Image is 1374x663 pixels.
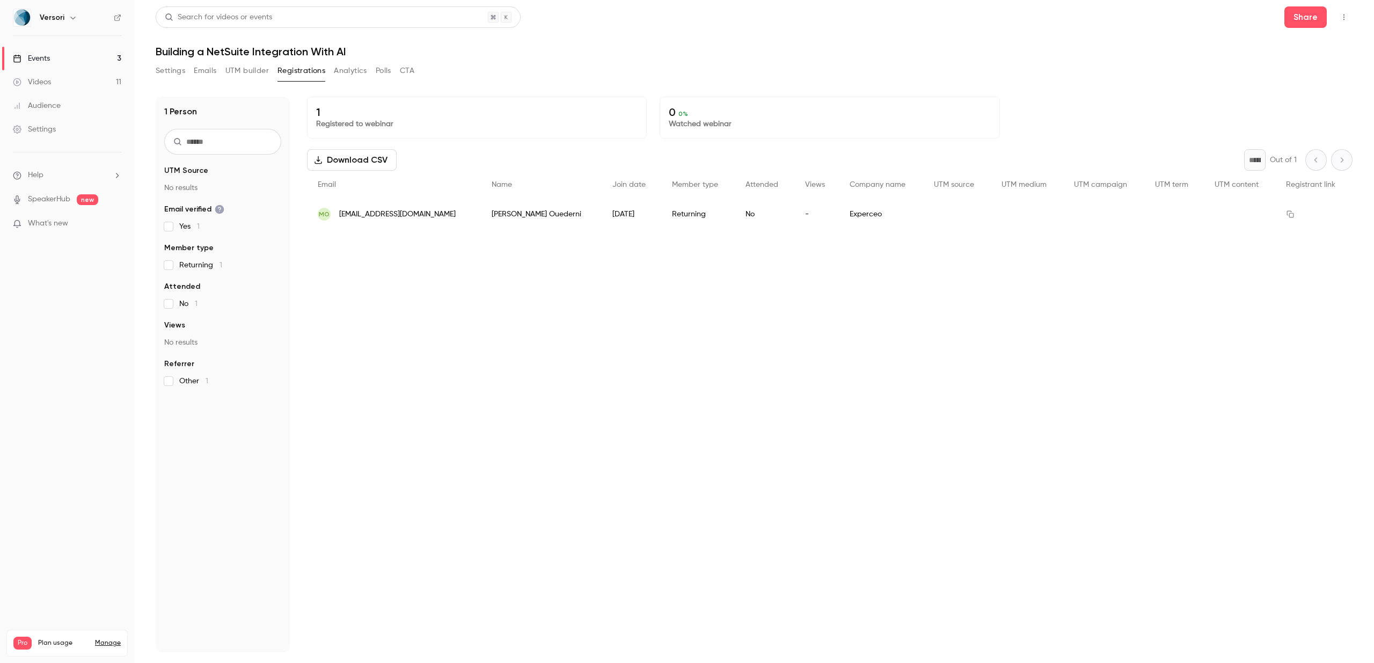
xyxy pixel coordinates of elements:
p: Out of 1 [1270,155,1297,165]
h6: Versori [40,12,64,23]
div: Returning [661,199,735,229]
div: No [735,199,794,229]
span: Plan usage [38,639,89,647]
button: Registrations [277,62,325,79]
h1: Building a NetSuite Integration With AI [156,45,1353,58]
span: Views [164,320,185,331]
span: Email verified [164,204,224,215]
span: 0 % [678,110,688,118]
div: Videos [13,77,51,88]
span: Member type [164,243,214,253]
button: CTA [400,62,414,79]
span: Email [318,181,336,188]
span: UTM term [1155,181,1188,188]
span: UTM medium [1002,181,1047,188]
li: help-dropdown-opener [13,170,121,181]
span: Company name [850,181,905,188]
button: Polls [376,62,391,79]
span: Help [28,170,43,181]
span: Returning [179,260,222,271]
span: Other [179,376,208,387]
span: Pro [13,637,32,650]
span: Member type [672,181,718,188]
span: Registrant link [1286,181,1335,188]
span: Attended [164,281,200,292]
span: new [77,194,98,205]
p: 0 [669,106,990,119]
span: Join date [612,181,646,188]
div: Events [13,53,50,64]
span: UTM campaign [1074,181,1127,188]
span: Views [805,181,825,188]
div: Search for videos or events [165,12,272,23]
div: Audience [13,100,61,111]
span: 1 [195,300,198,308]
div: Settings [13,124,56,135]
span: No [179,298,198,309]
span: Attended [746,181,778,188]
h1: 1 Person [164,105,197,118]
span: 1 [197,223,200,230]
span: What's new [28,218,68,229]
span: [EMAIL_ADDRESS][DOMAIN_NAME] [339,209,456,220]
button: UTM builder [225,62,269,79]
a: SpeakerHub [28,194,70,205]
p: No results [164,337,281,348]
button: Download CSV [307,149,397,171]
button: Share [1284,6,1327,28]
p: Registered to webinar [316,119,638,129]
span: Name [492,181,512,188]
span: UTM source [934,181,974,188]
section: facet-groups [164,165,281,387]
div: - [794,199,839,229]
button: Analytics [334,62,367,79]
p: No results [164,183,281,193]
span: UTM Source [164,165,208,176]
img: Versori [13,9,31,26]
p: 1 [316,106,638,119]
p: Watched webinar [669,119,990,129]
div: Experceo [839,199,923,229]
span: 1 [220,261,222,269]
div: [DATE] [602,199,661,229]
button: Settings [156,62,185,79]
span: MO [319,209,330,219]
div: People list [307,171,1353,229]
button: Emails [194,62,216,79]
div: [PERSON_NAME] Ouederni [481,199,602,229]
span: 1 [206,377,208,385]
a: Manage [95,639,121,647]
span: UTM content [1215,181,1259,188]
span: Referrer [164,359,194,369]
iframe: Noticeable Trigger [108,219,121,229]
span: Yes [179,221,200,232]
